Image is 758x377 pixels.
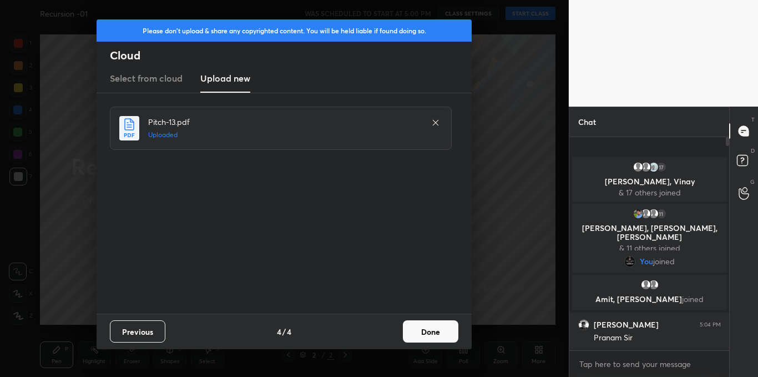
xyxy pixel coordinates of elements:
img: bd82cd2e21954e75be78917a8af70c43.jpg [632,208,643,219]
div: 5:04 PM [700,321,721,328]
h3: Upload new [200,72,250,85]
div: 17 [655,162,666,173]
div: grid [569,155,730,350]
h4: 4 [287,326,291,338]
p: & 17 others joined [579,188,720,197]
p: D [751,147,755,155]
div: Pranam Sir [594,333,721,344]
h4: / [282,326,286,338]
p: G [750,178,755,186]
div: Please don't upload & share any copyrighted content. You will be held liable if found doing so. [97,19,472,42]
img: b55a1588e8044803b996dc616ce3f8ea.jpg [578,319,589,330]
p: [PERSON_NAME], Vinay [579,177,720,186]
img: default.png [640,279,651,290]
img: default.png [648,208,659,219]
p: & 11 others joined [579,244,720,253]
img: e60519a4c4f740609fbc41148676dd3d.jpg [624,256,635,267]
h6: [PERSON_NAME] [594,320,659,330]
button: Previous [110,320,165,343]
img: default.png [640,208,651,219]
p: T [751,115,755,124]
p: Amit, [PERSON_NAME] [579,295,720,304]
div: 11 [655,208,666,219]
img: 82b3e93e0bfc40a2a9438f246a4d4812.19333427_3 [648,162,659,173]
span: You [640,257,653,266]
h4: Pitch-13.pdf [148,116,420,128]
img: default.png [648,279,659,290]
button: Done [403,320,458,343]
img: default.png [632,162,643,173]
p: Chat [569,107,605,137]
h2: Cloud [110,48,472,63]
p: [PERSON_NAME], [PERSON_NAME], [PERSON_NAME] [579,224,720,242]
h4: 4 [277,326,281,338]
span: joined [653,257,675,266]
span: joined [682,294,704,304]
img: default.png [640,162,651,173]
h5: Uploaded [148,130,420,140]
